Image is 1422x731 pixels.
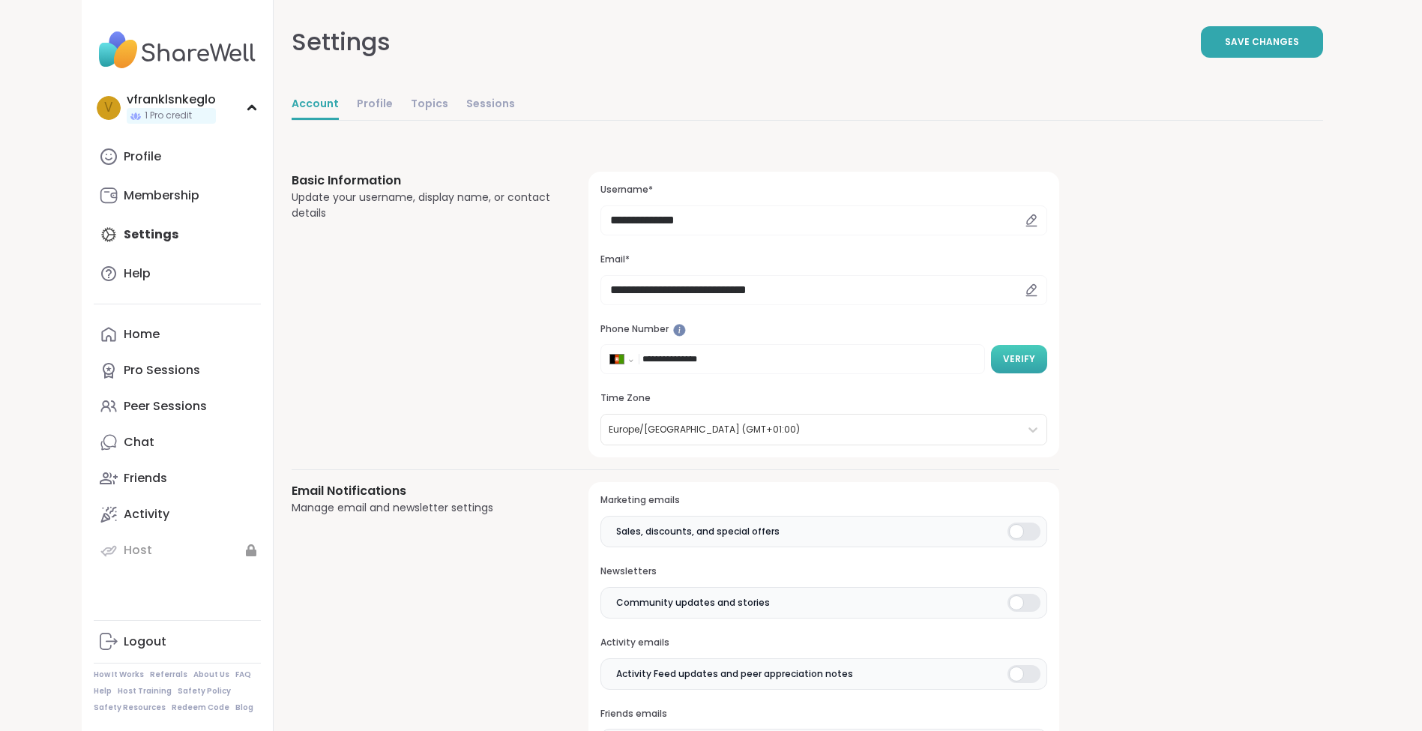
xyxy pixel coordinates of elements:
span: Sales, discounts, and special offers [616,525,780,538]
div: Settings [292,24,391,60]
a: Referrals [150,670,187,680]
div: Host [124,542,152,559]
div: Help [124,265,151,282]
iframe: Spotlight [673,324,686,337]
div: Manage email and newsletter settings [292,500,553,516]
span: Activity Feed updates and peer appreciation notes [616,667,853,681]
a: Profile [357,90,393,120]
a: Logout [94,624,261,660]
a: Pro Sessions [94,352,261,388]
div: Profile [124,148,161,165]
a: Peer Sessions [94,388,261,424]
div: Activity [124,506,169,523]
a: How It Works [94,670,144,680]
a: Host [94,532,261,568]
span: Save Changes [1225,35,1299,49]
a: Safety Policy [178,686,231,697]
div: Pro Sessions [124,362,200,379]
a: Help [94,256,261,292]
div: Chat [124,434,154,451]
a: Help [94,686,112,697]
button: Save Changes [1201,26,1323,58]
span: Verify [1003,352,1035,366]
h3: Activity emails [600,637,1046,649]
a: Account [292,90,339,120]
a: Host Training [118,686,172,697]
h3: Phone Number [600,323,1046,336]
a: Redeem Code [172,703,229,713]
a: FAQ [235,670,251,680]
div: vfranklsnkeglo [127,91,216,108]
h3: Newsletters [600,565,1046,578]
a: Blog [235,703,253,713]
a: Activity [94,496,261,532]
a: Topics [411,90,448,120]
a: Sessions [466,90,515,120]
img: ShareWell Nav Logo [94,24,261,76]
span: Community updates and stories [616,596,770,610]
a: Safety Resources [94,703,166,713]
h3: Email* [600,253,1046,266]
a: Membership [94,178,261,214]
div: Logout [124,634,166,650]
h3: Username* [600,184,1046,196]
a: Chat [94,424,261,460]
a: About Us [193,670,229,680]
div: Friends [124,470,167,487]
button: Verify [991,345,1047,373]
div: Peer Sessions [124,398,207,415]
h3: Email Notifications [292,482,553,500]
a: Home [94,316,261,352]
h3: Friends emails [600,708,1046,721]
a: Friends [94,460,261,496]
h3: Marketing emails [600,494,1046,507]
div: Update your username, display name, or contact details [292,190,553,221]
a: Profile [94,139,261,175]
h3: Basic Information [292,172,553,190]
div: Home [124,326,160,343]
span: v [104,98,112,118]
span: 1 Pro credit [145,109,192,122]
div: Membership [124,187,199,204]
h3: Time Zone [600,392,1046,405]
